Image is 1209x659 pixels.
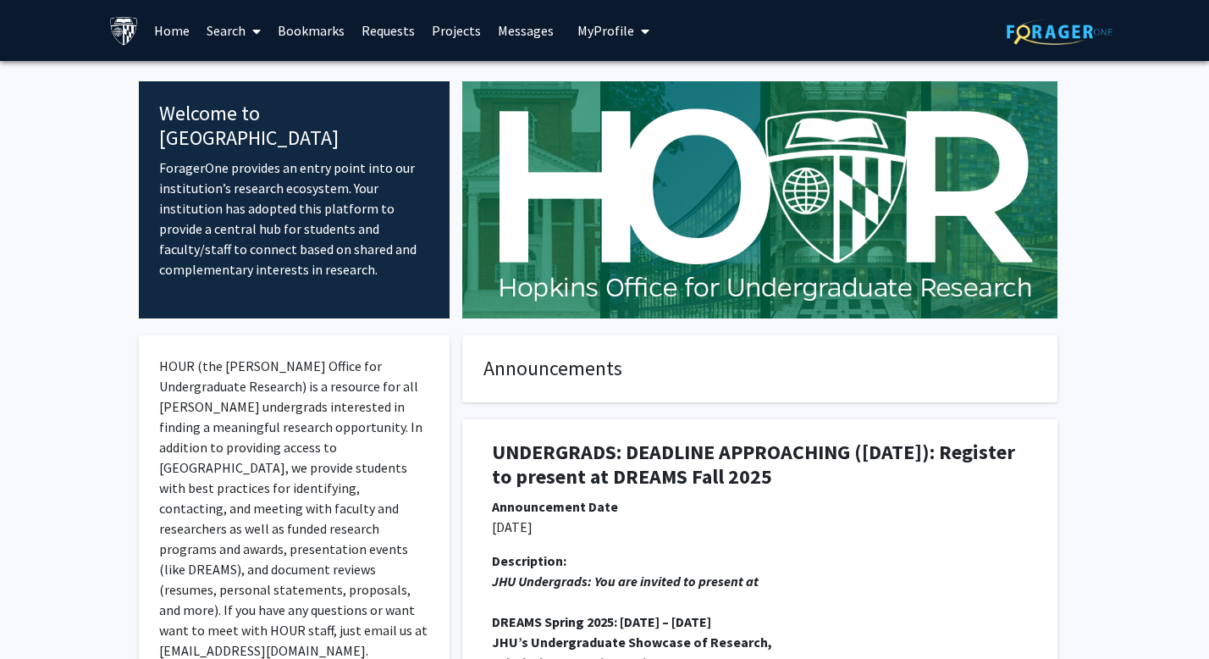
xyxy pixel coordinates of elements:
[159,158,429,280] p: ForagerOne provides an entry point into our institution’s research ecosystem. Your institution ha...
[353,1,423,60] a: Requests
[159,102,429,151] h4: Welcome to [GEOGRAPHIC_DATA]
[492,634,772,651] strong: JHU’s Undergraduate Showcase of Research,
[492,613,711,630] strong: DREAMS Spring 2025: [DATE] – [DATE]
[462,81,1057,318] img: Cover Image
[146,1,198,60] a: Home
[492,496,1028,517] div: Announcement Date
[492,573,759,590] em: JHU Undergrads: You are invited to present at
[198,1,269,60] a: Search
[1007,19,1112,45] img: ForagerOne Logo
[492,517,1028,537] p: [DATE]
[577,22,634,39] span: My Profile
[489,1,562,60] a: Messages
[483,357,1036,381] h4: Announcements
[109,16,139,46] img: Johns Hopkins University Logo
[492,440,1028,490] h1: UNDERGRADS: DEADLINE APPROACHING ([DATE]): Register to present at DREAMS Fall 2025
[492,551,1028,571] div: Description:
[423,1,489,60] a: Projects
[13,583,72,646] iframe: Chat
[269,1,353,60] a: Bookmarks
